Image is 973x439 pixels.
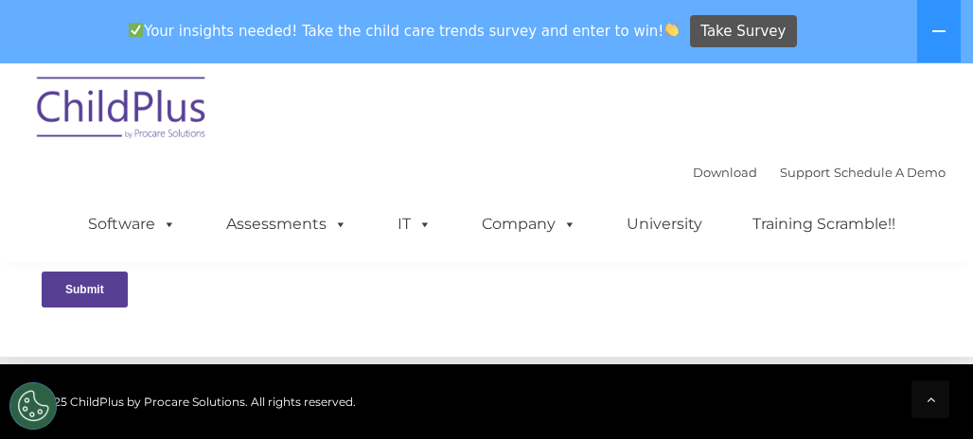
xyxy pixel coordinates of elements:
a: Take Survey [690,15,797,48]
a: Software [69,205,195,243]
img: ChildPlus by Procare Solutions [27,63,217,158]
a: University [608,205,721,243]
img: ✅ [129,23,143,37]
span: Your insights needed! Take the child care trends survey and enter to win! [120,12,687,49]
a: Support [780,165,830,180]
a: Download [693,165,757,180]
span: Phone number [445,187,525,202]
a: Schedule A Demo [834,165,946,180]
a: Assessments [207,205,366,243]
img: 👏 [664,23,679,37]
font: | [693,165,946,180]
button: Cookies Settings [9,382,57,430]
a: IT [379,205,451,243]
a: Company [463,205,595,243]
span: Take Survey [700,15,786,48]
span: Last name [445,110,503,124]
span: © 2025 ChildPlus by Procare Solutions. All rights reserved. [27,395,356,409]
a: Training Scramble!! [734,205,914,243]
